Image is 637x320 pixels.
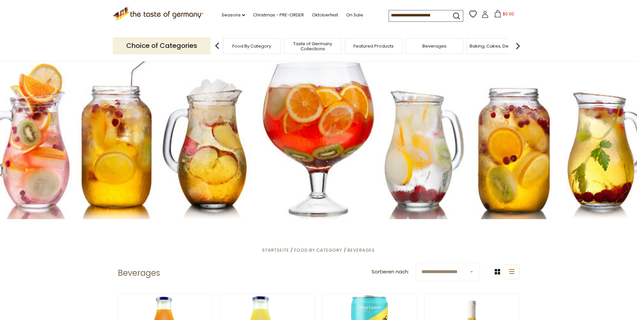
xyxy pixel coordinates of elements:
[253,11,304,19] a: Christmas - PRE-ORDER
[503,11,514,17] span: $0.00
[312,11,338,19] a: Oktoberfest
[211,39,224,53] img: previous arrow
[347,247,375,253] a: Beverages
[262,247,289,253] a: Startseite
[286,41,339,51] a: Taste of Germany Collections
[294,247,342,253] a: Food By Category
[372,268,409,276] label: Sortieren nach:
[113,38,211,54] p: Choice of Categories
[490,10,519,20] button: $0.00
[222,11,245,19] a: Seasons
[346,11,363,19] a: On Sale
[511,39,525,53] img: next arrow
[353,44,394,49] a: Featured Products
[470,44,522,49] a: Baking, Cakes, Desserts
[118,268,160,278] h1: Beverages
[232,44,271,49] a: Food By Category
[422,44,447,49] a: Beverages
